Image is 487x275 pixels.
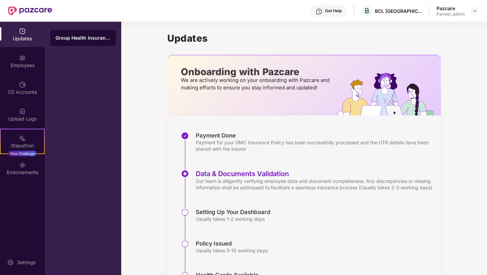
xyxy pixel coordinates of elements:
img: svg+xml;base64,PHN2ZyBpZD0iVXBkYXRlZCIgeG1sbnM9Imh0dHA6Ly93d3cudzMub3JnLzIwMDAvc3ZnIiB3aWR0aD0iMj... [19,28,26,35]
img: svg+xml;base64,PHN2ZyBpZD0iU3RlcC1BY3RpdmUtMzJ4MzIiIHhtbG5zPSJodHRwOi8vd3d3LnczLm9yZy8yMDAwL3N2Zy... [181,170,189,178]
p: Onboarding with Pazcare [181,69,332,75]
div: Usually takes 5-10 working days [196,247,268,254]
img: svg+xml;base64,PHN2ZyBpZD0iU3RlcC1QZW5kaW5nLTMyeDMyIiB4bWxucz0iaHR0cDovL3d3dy53My5vcmcvMjAwMC9zdm... [181,208,189,216]
p: We are actively working on your onboarding with Pazcare and making efforts to ensure you stay inf... [181,77,332,91]
div: BCL [GEOGRAPHIC_DATA] [375,8,422,14]
div: Get Help [325,8,342,14]
span: B [365,7,369,15]
img: svg+xml;base64,PHN2ZyBpZD0iSGVscC0zMngzMiIgeG1sbnM9Imh0dHA6Ly93d3cudzMub3JnLzIwMDAvc3ZnIiB3aWR0aD... [316,8,322,15]
div: Policy Issued [196,240,268,247]
div: Our team is diligently verifying employee data and document completeness. Any discrepancies or mi... [196,178,434,191]
img: svg+xml;base64,PHN2ZyBpZD0iRW5kb3JzZW1lbnRzIiB4bWxucz0iaHR0cDovL3d3dy53My5vcmcvMjAwMC9zdmciIHdpZH... [19,162,26,168]
div: Data & Documents Validation [196,170,434,178]
div: Payment for your GMC Insurance Policy has been successfully processed and the UTR details have be... [196,139,434,152]
img: svg+xml;base64,PHN2ZyBpZD0iQ0RfQWNjb3VudHMiIGRhdGEtbmFtZT0iQ0QgQWNjb3VudHMiIHhtbG5zPSJodHRwOi8vd3... [19,81,26,88]
div: Stepathon [1,142,44,149]
img: svg+xml;base64,PHN2ZyB4bWxucz0iaHR0cDovL3d3dy53My5vcmcvMjAwMC9zdmciIHdpZHRoPSIyMSIgaGVpZ2h0PSIyMC... [19,135,26,142]
div: Payment Done [196,132,434,139]
img: svg+xml;base64,PHN2ZyBpZD0iRW1wbG95ZWVzIiB4bWxucz0iaHR0cDovL3d3dy53My5vcmcvMjAwMC9zdmciIHdpZHRoPS... [19,55,26,61]
img: svg+xml;base64,PHN2ZyBpZD0iU3RlcC1QZW5kaW5nLTMyeDMyIiB4bWxucz0iaHR0cDovL3d3dy53My5vcmcvMjAwMC9zdm... [181,240,189,248]
img: svg+xml;base64,PHN2ZyBpZD0iRHJvcGRvd24tMzJ4MzIiIHhtbG5zPSJodHRwOi8vd3d3LnczLm9yZy8yMDAwL3N2ZyIgd2... [472,8,478,14]
img: New Pazcare Logo [8,6,52,15]
div: Pazcare [437,5,465,12]
img: svg+xml;base64,PHN2ZyBpZD0iU3RlcC1Eb25lLTMyeDMyIiB4bWxucz0iaHR0cDovL3d3dy53My5vcmcvMjAwMC9zdmciIH... [181,132,189,140]
div: Setting Up Your Dashboard [196,208,271,216]
img: svg+xml;base64,PHN2ZyBpZD0iVXBsb2FkX0xvZ3MiIGRhdGEtbmFtZT0iVXBsb2FkIExvZ3MiIHhtbG5zPSJodHRwOi8vd3... [19,108,26,115]
img: hrOnboarding [338,73,441,115]
div: Settings [15,259,38,266]
h1: Updates [167,33,441,44]
div: Usually takes 1-2 working days [196,216,271,222]
div: Group Health Insurance [56,35,110,41]
div: Partner_admin [437,12,465,17]
img: svg+xml;base64,PHN2ZyBpZD0iU2V0dGluZy0yMHgyMCIgeG1sbnM9Imh0dHA6Ly93d3cudzMub3JnLzIwMDAvc3ZnIiB3aW... [7,259,14,266]
div: New Challenge [8,151,37,156]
